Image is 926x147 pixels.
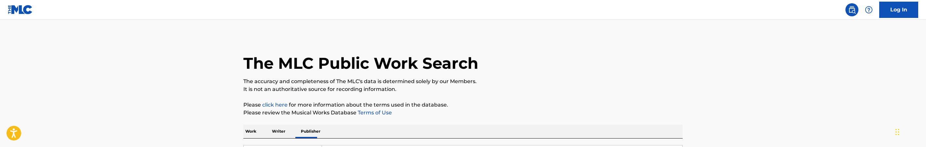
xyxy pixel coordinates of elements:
[879,2,918,18] a: Log In
[270,125,287,138] p: Writer
[848,6,856,14] img: search
[243,125,258,138] p: Work
[243,101,683,109] p: Please for more information about the terms used in the database.
[865,6,873,14] img: help
[895,122,899,142] div: Drag
[8,5,33,14] img: MLC Logo
[243,109,683,117] p: Please review the Musical Works Database
[243,85,683,93] p: It is not an authoritative source for recording information.
[243,78,683,85] p: The accuracy and completeness of The MLC's data is determined solely by our Members.
[845,3,858,16] a: Public Search
[243,53,478,73] h1: The MLC Public Work Search
[356,110,392,116] a: Terms of Use
[894,116,926,147] iframe: Chat Widget
[299,125,322,138] p: Publisher
[262,102,288,108] a: click here
[862,3,875,16] div: Help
